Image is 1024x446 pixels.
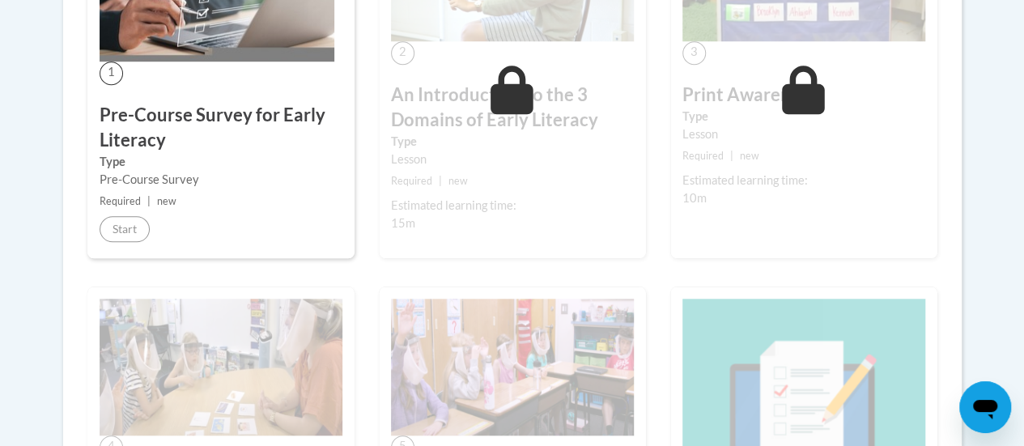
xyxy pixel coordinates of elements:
div: Lesson [391,151,634,168]
div: Pre-Course Survey [100,171,342,189]
div: Estimated learning time: [682,172,925,189]
label: Type [100,153,342,171]
span: new [448,175,468,187]
label: Type [682,108,925,125]
span: | [147,195,151,207]
span: Required [682,150,724,162]
span: | [439,175,442,187]
span: Required [100,195,141,207]
span: 3 [682,41,706,65]
div: Lesson [682,125,925,143]
span: 2 [391,41,414,65]
img: Course Image [391,299,634,435]
span: 1 [100,62,123,85]
label: Type [391,133,634,151]
h3: Pre-Course Survey for Early Literacy [100,103,342,153]
span: Required [391,175,432,187]
span: new [740,150,759,162]
h3: An Introduction to the 3 Domains of Early Literacy [391,83,634,133]
button: Start [100,216,150,242]
img: Course Image [100,299,342,435]
span: | [730,150,733,162]
div: Estimated learning time: [391,197,634,215]
iframe: Button to launch messaging window [959,381,1011,433]
span: 10m [682,191,707,205]
span: new [157,195,176,207]
span: 15m [391,216,415,230]
h3: Print Awareness [682,83,925,108]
